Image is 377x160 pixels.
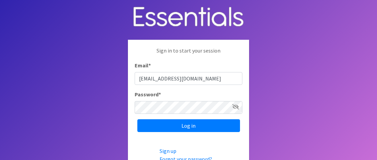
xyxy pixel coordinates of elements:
[135,61,151,69] label: Email
[135,90,161,98] label: Password
[159,91,161,98] abbr: required
[148,62,151,69] abbr: required
[135,46,242,61] p: Sign in to start your session
[137,119,240,132] input: Log in
[160,148,176,154] a: Sign up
